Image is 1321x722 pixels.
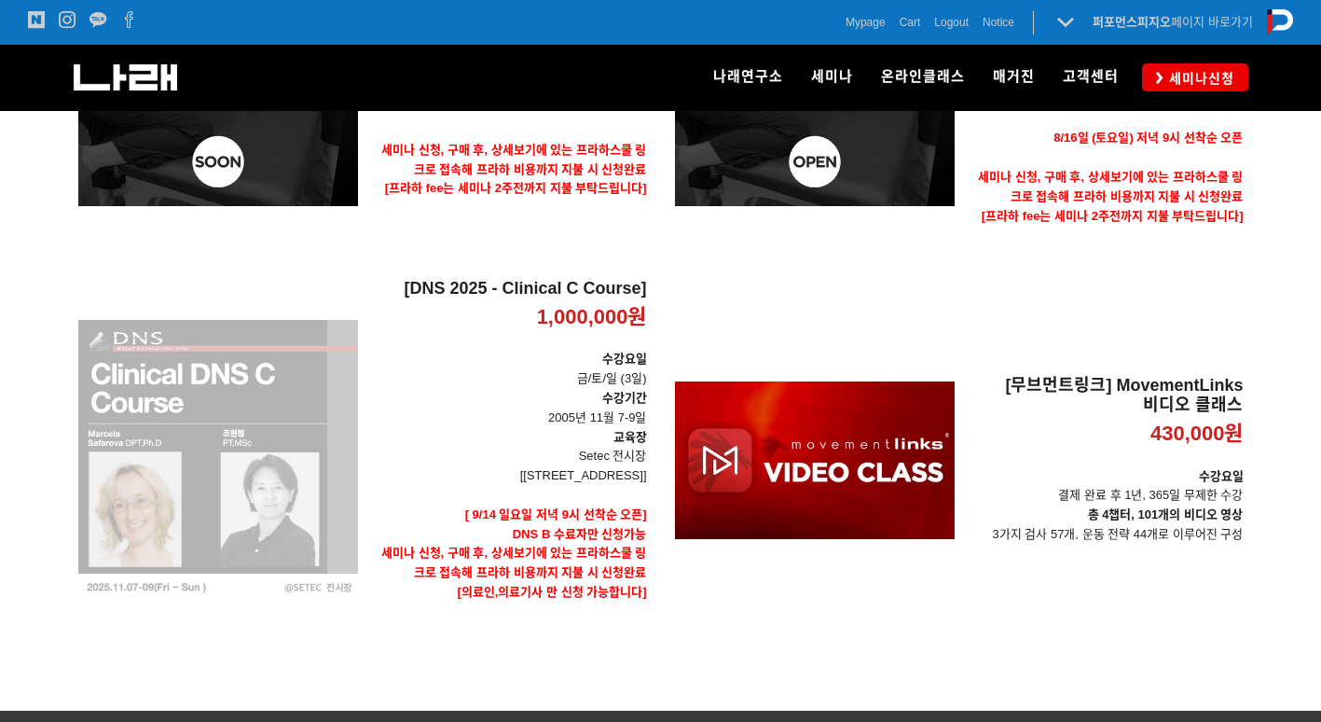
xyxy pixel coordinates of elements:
[1163,69,1234,88] span: 세미나신청
[713,68,783,85] span: 나래연구소
[385,181,647,195] span: [프라하 fee는 세미나 2주전까지 지불 부탁드립니다]
[979,45,1049,110] a: 매거진
[982,209,1244,223] span: [프라하 fee는 세미나 2주전까지 지불 부탁드립니다]
[602,352,647,366] strong: 수강요일
[867,45,979,110] a: 온라인클래스
[811,68,853,85] span: 세미나
[1088,507,1244,521] strong: 총 4챕터, 101개의 비디오 영상
[372,447,647,466] p: Setec 전시장
[372,279,647,641] a: [DNS 2025 - Clinical C Course] 1,000,000원 수강요일금/토/일 (3일)수강기간 2005년 11월 7-9일교육장Setec 전시장[[STREET_A...
[934,13,969,32] a: Logout
[1142,63,1248,90] a: 세미나신청
[465,507,647,521] strong: [ 9/14 일요일 저녁 9시 선착순 오픈]
[537,304,647,331] p: 1,000,000원
[978,170,1244,203] strong: 세미나 신청, 구매 후, 상세보기에 있는 프라하스쿨 링크로 접속해 프라하 비용까지 지불 시 신청완료
[372,350,647,389] p: 금/토/일 (3일)
[381,143,647,176] strong: 세미나 신청, 구매 후, 상세보기에 있는 프라하스쿨 링크로 접속해 프라하 비용까지 지불 시 신청완료
[513,527,647,541] strong: DNS B 수료자만 신청가능
[969,467,1244,507] p: 결제 완료 후 1년, 365일 무제한 수강
[969,506,1244,545] p: 3가지 검사 57개, 운동 전략 44개로 이루어진 구성
[969,376,1244,545] a: [무브먼트링크] MovementLinks 비디오 클래스 430,000원 수강요일결제 완료 후 1년, 365일 무제한 수강총 4챕터, 101개의 비디오 영상3가지 검사 57개,...
[381,546,647,579] strong: 세미나 신청, 구매 후, 상세보기에 있는 프라하스쿨 링크로 접속해 프라하 비용까지 지불 시 신청완료
[983,13,1014,32] a: Notice
[372,466,647,486] p: [[STREET_ADDRESS]]
[846,13,886,32] a: Mypage
[1049,45,1133,110] a: 고객센터
[1093,15,1253,29] a: 퍼포먼스피지오페이지 바로가기
[372,389,647,428] p: 2005년 11월 7-9일
[1063,68,1119,85] span: 고객센터
[1053,131,1243,145] span: 8/16일 (토요일) 저녁 9시 선착순 오픈
[457,585,646,599] strong: [의료인,의료기사 만 신청 가능합니다]
[1093,15,1171,29] strong: 퍼포먼스피지오
[797,45,867,110] a: 세미나
[993,68,1035,85] span: 매거진
[372,279,647,299] h2: [DNS 2025 - Clinical C Course]
[613,430,647,444] strong: 교육장
[699,45,797,110] a: 나래연구소
[881,68,965,85] span: 온라인클래스
[900,13,921,32] a: Cart
[1199,469,1244,483] strong: 수강요일
[969,376,1244,416] h2: [무브먼트링크] MovementLinks 비디오 클래스
[602,391,647,405] strong: 수강기간
[1150,421,1244,448] p: 430,000원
